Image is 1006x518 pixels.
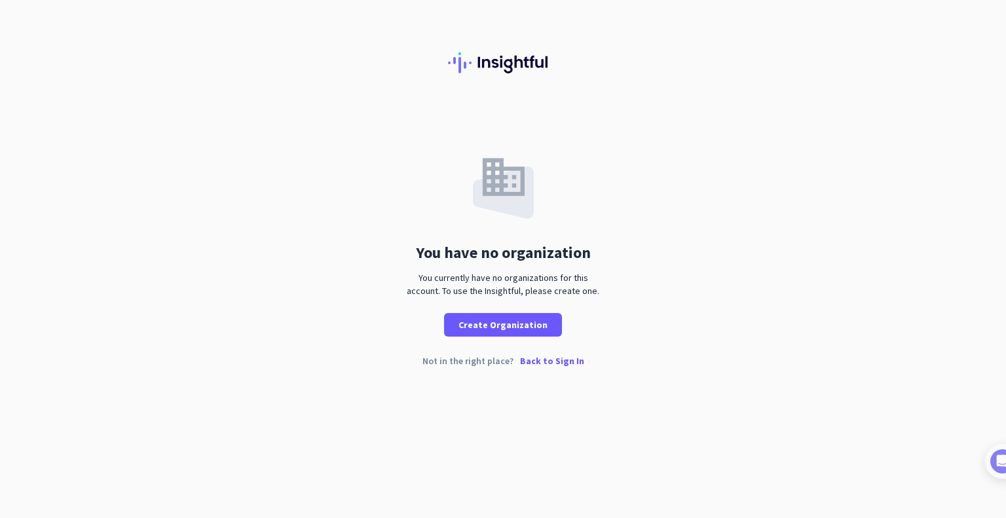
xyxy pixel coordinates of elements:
button: Create Organization [444,313,562,337]
img: Insightful [448,52,558,73]
div: You currently have no organizations for this account. To use the Insightful, please create one. [401,271,605,297]
span: Create Organization [458,318,548,331]
p: Back to Sign In [520,356,584,365]
div: You have no organization [416,245,591,261]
